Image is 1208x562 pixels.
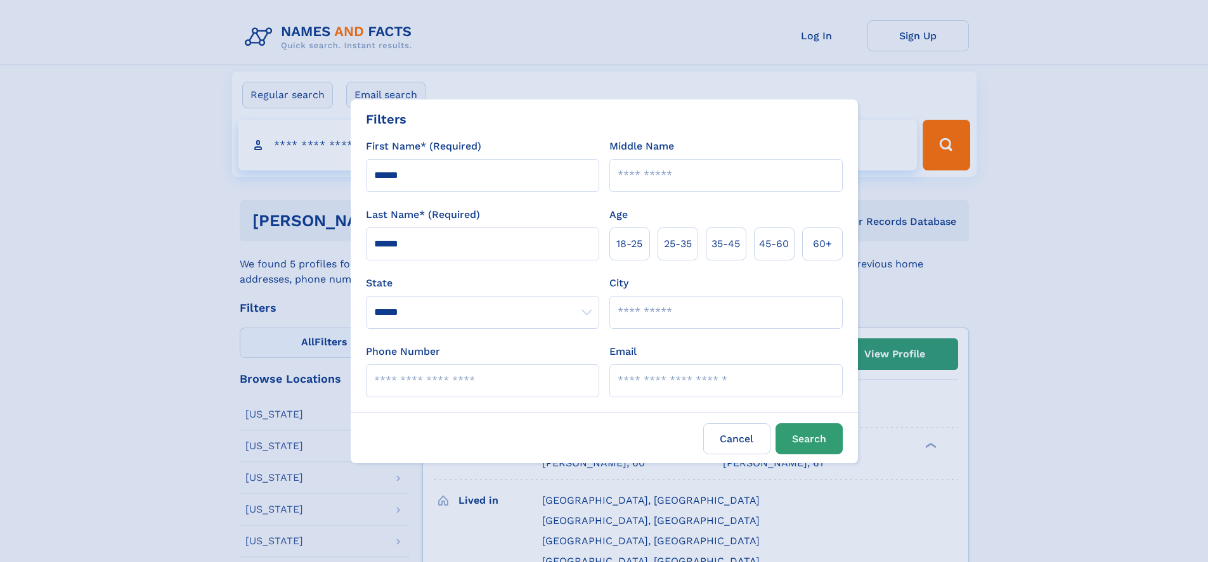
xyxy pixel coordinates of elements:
[609,276,628,291] label: City
[366,139,481,154] label: First Name* (Required)
[609,344,637,359] label: Email
[616,236,642,252] span: 18‑25
[366,207,480,222] label: Last Name* (Required)
[711,236,740,252] span: 35‑45
[703,423,770,454] label: Cancel
[609,207,628,222] label: Age
[366,276,599,291] label: State
[759,236,789,252] span: 45‑60
[366,344,440,359] label: Phone Number
[366,110,406,129] div: Filters
[813,236,832,252] span: 60+
[776,423,843,454] button: Search
[609,139,674,154] label: Middle Name
[664,236,692,252] span: 25‑35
